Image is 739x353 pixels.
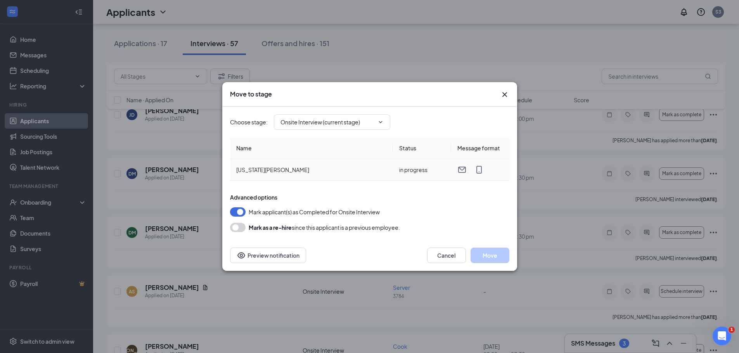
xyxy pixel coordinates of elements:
th: Message format [451,138,509,159]
svg: ChevronDown [377,119,384,125]
span: Choose stage : [230,118,268,126]
svg: MobileSms [474,165,484,174]
b: Mark as a re-hire [249,224,292,231]
button: Close [500,90,509,99]
svg: Cross [500,90,509,99]
svg: Email [457,165,467,174]
span: Mark applicant(s) as Completed for Onsite Interview [249,207,380,217]
h3: Move to stage [230,90,272,98]
th: Status [393,138,451,159]
span: [US_STATE][PERSON_NAME] [236,166,309,173]
div: Advanced options [230,193,509,201]
button: Preview notificationEye [230,248,306,263]
th: Name [230,138,393,159]
svg: Eye [237,251,246,260]
td: in progress [393,159,451,181]
div: since this applicant is a previous employee. [249,223,400,232]
button: Move [471,248,509,263]
button: Cancel [427,248,466,263]
iframe: Intercom live chat [713,327,731,345]
span: 1 [729,327,735,333]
